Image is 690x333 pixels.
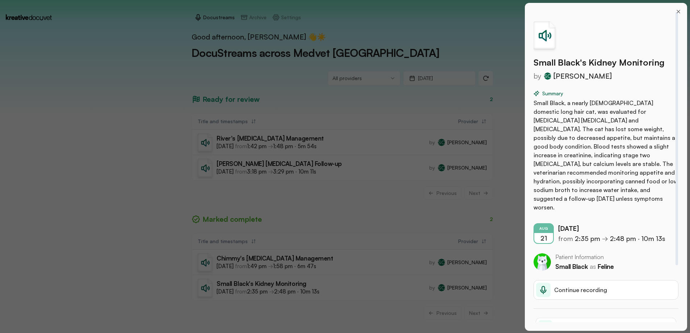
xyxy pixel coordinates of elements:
p: from [558,233,665,243]
p: Small Black Feline [555,261,614,271]
span: by [534,71,541,81]
img: Feline avatar photo [534,253,551,271]
span: → [602,234,636,242]
h2: Small Black's Kidney Monitoring [534,52,665,68]
p: [DATE] [558,223,665,233]
p: Patient Information [555,253,614,261]
p: Continue recording [554,286,607,294]
span: 10m 13s [641,234,665,242]
div: 21 [534,233,553,243]
p: Summary [534,90,678,99]
div: Small Black, a nearly [DEMOGRAPHIC_DATA] domestic long hair cat, was evaluated for [MEDICAL_DATA]... [534,84,678,212]
span: S O [544,72,551,80]
span: as [590,262,596,270]
button: Continue recording [534,271,678,300]
span: [PERSON_NAME] [553,71,612,81]
span: 2:48 pm [610,234,636,242]
span: · [638,234,665,242]
span: 2:35 pm [575,234,600,242]
div: AUG [534,224,553,233]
